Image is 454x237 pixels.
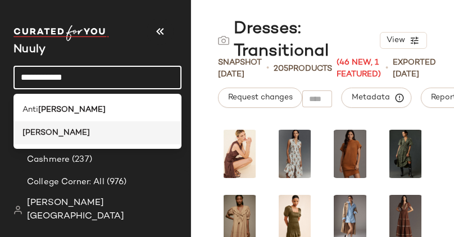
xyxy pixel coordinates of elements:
span: View [386,36,405,45]
span: Snapshot [DATE] [218,57,262,80]
span: Metadata [351,93,402,103]
span: Current Company Name [13,44,46,56]
span: (976) [105,176,127,189]
img: svg%3e [218,35,229,46]
span: College Corner: All [27,176,105,189]
img: svg%3e [13,206,22,215]
div: Dresses: Transitional [218,18,380,63]
p: Exported [DATE] [393,57,436,80]
button: Metadata [341,88,411,108]
span: [PERSON_NAME][GEOGRAPHIC_DATA] [27,197,181,224]
img: 4130916210229_038_b [388,130,423,178]
img: 98105562_020_b [222,130,257,178]
span: Anti [22,104,38,116]
b: [PERSON_NAME] [22,127,90,139]
span: • [385,62,388,75]
span: • [266,62,269,75]
span: (46 New, 1 Featured) [337,57,381,80]
button: View [380,32,427,49]
div: Products [274,63,332,75]
b: [PERSON_NAME] [38,104,106,116]
button: Request changes [218,88,302,108]
span: (237) [70,153,92,166]
img: cfy_white_logo.C9jOOHJF.svg [13,25,109,41]
img: 4130086690029_020_b [333,130,368,178]
span: Cashmere [27,153,70,166]
span: Request changes [228,93,293,102]
img: 4130916210153_211_b [277,130,312,178]
span: 205 [274,65,288,73]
